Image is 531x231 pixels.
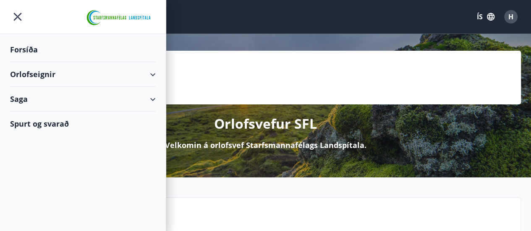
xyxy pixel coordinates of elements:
[214,114,317,133] p: Orlofsvefur SFL
[10,87,156,112] div: Saga
[83,9,156,26] img: union_logo
[10,112,156,136] div: Spurt og svarað
[508,12,513,21] span: H
[501,7,521,27] button: H
[10,62,156,87] div: Orlofseignir
[472,9,499,24] button: ÍS
[165,140,366,151] p: Velkomin á orlofsvef Starfsmannafélags Landspítala.
[10,9,25,24] button: menu
[10,37,156,62] div: Forsíða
